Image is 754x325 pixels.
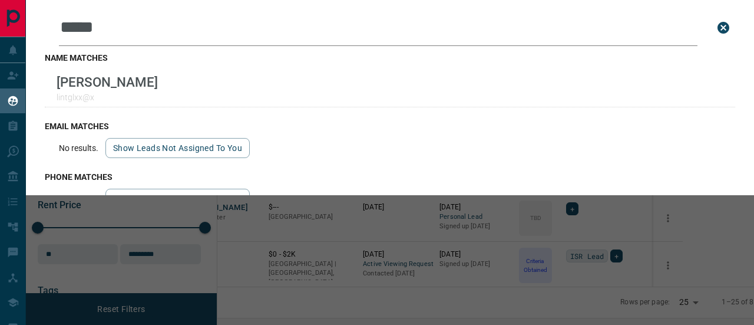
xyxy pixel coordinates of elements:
[57,93,158,102] p: lintglxx@x
[105,138,250,158] button: show leads not assigned to you
[45,53,735,63] h3: name matches
[712,16,735,40] button: close search bar
[59,143,98,153] p: No results.
[45,172,735,182] h3: phone matches
[105,189,250,209] button: show leads not assigned to you
[45,122,735,131] h3: email matches
[59,194,98,203] p: No results.
[57,74,158,90] p: [PERSON_NAME]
